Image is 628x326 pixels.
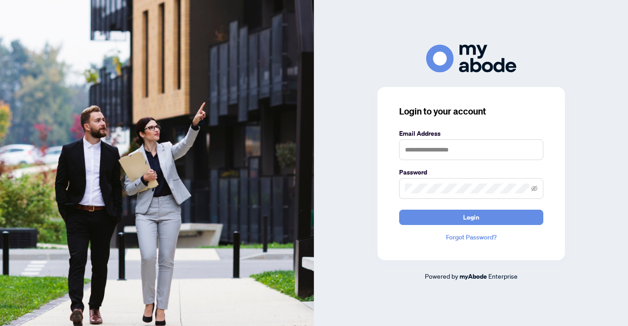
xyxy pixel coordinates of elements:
a: Forgot Password? [399,232,543,242]
a: myAbode [460,271,487,281]
img: ma-logo [426,45,516,72]
label: Password [399,167,543,177]
span: eye-invisible [531,185,537,192]
span: Enterprise [488,272,518,280]
span: Powered by [425,272,458,280]
button: Login [399,210,543,225]
label: Email Address [399,129,543,138]
span: Login [463,210,479,225]
h3: Login to your account [399,105,543,118]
